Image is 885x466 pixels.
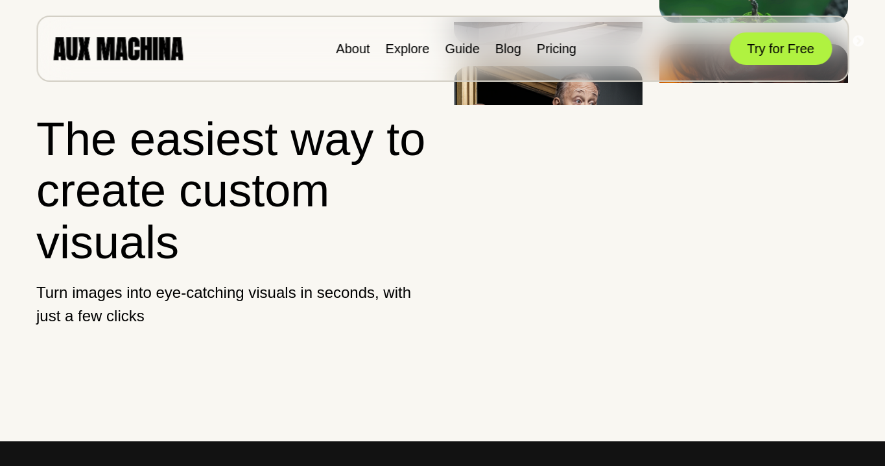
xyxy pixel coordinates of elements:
[36,114,431,268] h1: The easiest way to create custom visuals
[495,42,521,56] a: Blog
[386,42,430,56] a: Explore
[336,42,370,56] a: About
[537,42,576,56] a: Pricing
[53,37,183,60] img: AUX MACHINA
[445,42,479,56] a: Guide
[36,281,431,328] p: Turn images into eye-catching visuals in seconds, with just a few clicks
[729,32,832,65] button: Try for Free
